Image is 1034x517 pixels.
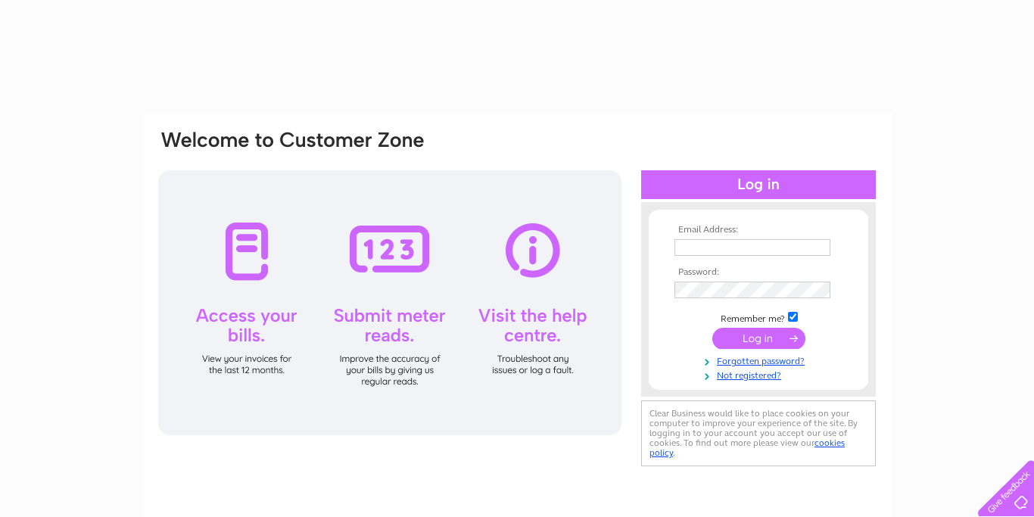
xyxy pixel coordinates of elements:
[712,328,805,349] input: Submit
[671,225,846,235] th: Email Address:
[641,400,876,466] div: Clear Business would like to place cookies on your computer to improve your experience of the sit...
[674,353,846,367] a: Forgotten password?
[649,438,845,458] a: cookies policy
[671,310,846,325] td: Remember me?
[674,367,846,382] a: Not registered?
[671,267,846,278] th: Password:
